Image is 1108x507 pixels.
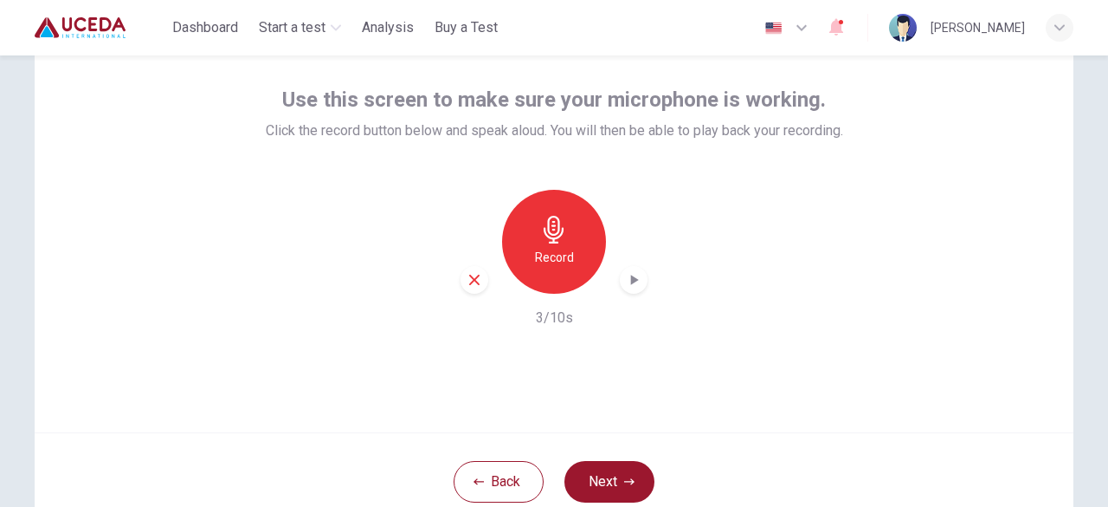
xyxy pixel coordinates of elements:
button: Buy a Test [428,12,505,43]
button: Dashboard [165,12,245,43]
h6: Record [535,247,574,268]
button: Record [502,190,606,294]
span: Use this screen to make sure your microphone is working. [282,86,826,114]
span: Buy a Test [435,17,498,38]
button: Analysis [355,12,421,43]
button: Start a test [252,12,348,43]
img: Uceda logo [35,10,126,45]
div: [PERSON_NAME] [931,17,1025,38]
button: Next [564,461,654,503]
img: en [763,22,784,35]
span: Analysis [362,17,414,38]
a: Uceda logo [35,10,165,45]
img: Profile picture [889,14,917,42]
button: Back [454,461,544,503]
h6: 3/10s [536,308,573,328]
span: Start a test [259,17,325,38]
span: Click the record button below and speak aloud. You will then be able to play back your recording. [266,120,843,141]
span: Dashboard [172,17,238,38]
